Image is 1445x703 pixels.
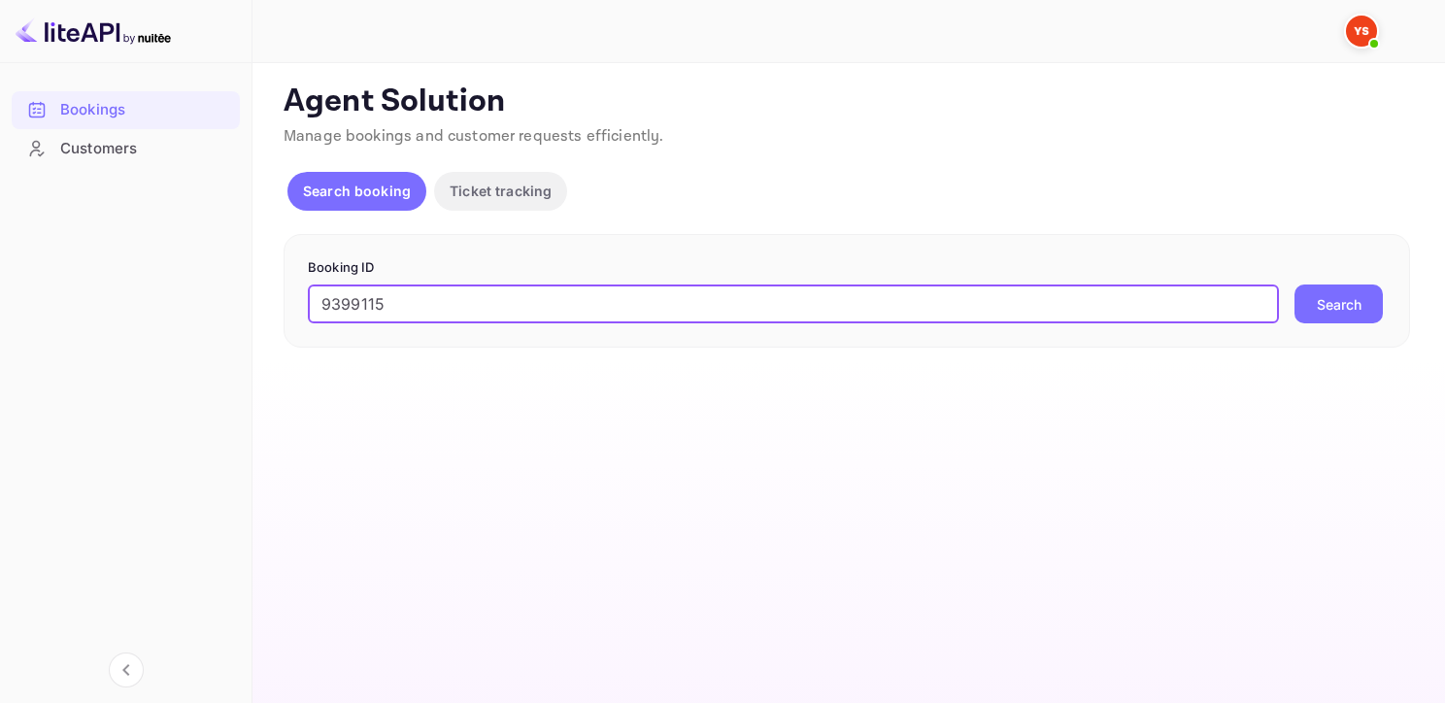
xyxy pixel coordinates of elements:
div: Bookings [60,99,230,121]
span: Manage bookings and customer requests efficiently. [284,126,664,147]
div: Customers [12,130,240,168]
img: Yandex Support [1346,16,1377,47]
img: LiteAPI logo [16,16,171,47]
button: Search [1294,285,1383,323]
a: Customers [12,130,240,166]
button: Collapse navigation [109,653,144,687]
div: Customers [60,138,230,160]
a: Bookings [12,91,240,127]
div: Bookings [12,91,240,129]
p: Ticket tracking [450,181,552,201]
input: Enter Booking ID (e.g., 63782194) [308,285,1279,323]
p: Agent Solution [284,83,1410,121]
p: Booking ID [308,258,1386,278]
p: Search booking [303,181,411,201]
